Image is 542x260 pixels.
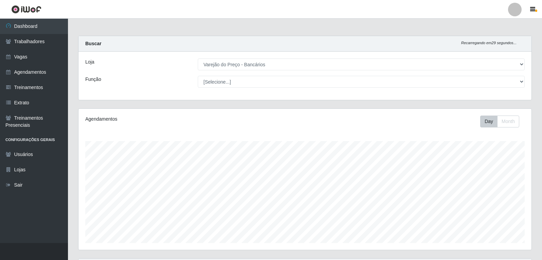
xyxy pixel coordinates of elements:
[480,116,519,127] div: First group
[497,116,519,127] button: Month
[480,116,525,127] div: Toolbar with button groups
[85,41,101,46] strong: Buscar
[461,41,517,45] i: Recarregando em 29 segundos...
[85,58,94,66] label: Loja
[480,116,497,127] button: Day
[11,5,41,14] img: CoreUI Logo
[85,116,262,123] div: Agendamentos
[85,76,101,83] label: Função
